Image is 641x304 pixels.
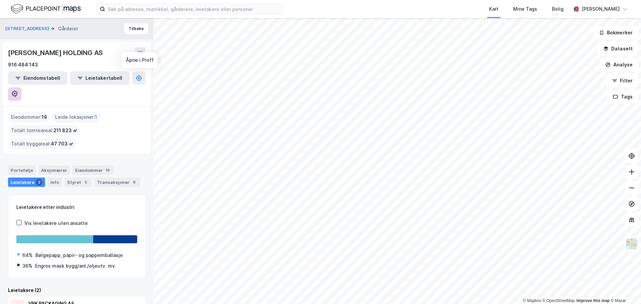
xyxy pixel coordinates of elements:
span: 211 823 ㎡ [53,126,77,134]
div: Leietakere etter industri [16,203,137,211]
a: OpenStreetMap [543,298,575,303]
button: Tilbake [124,23,148,34]
div: Aksjonærer [38,166,70,175]
div: Totalt tomteareal : [8,125,80,136]
div: 2 [36,179,42,186]
div: Bølgepapp, papir- og pappemballasje [35,251,123,259]
div: 19 [104,167,111,174]
div: 916 484 143 [8,61,38,69]
div: Totalt byggareal : [8,138,76,149]
div: Mine Tags [513,5,537,13]
div: [PERSON_NAME] [582,5,620,13]
span: 1 [95,113,97,121]
div: Portefølje [8,166,36,175]
span: 47 703 ㎡ [51,140,73,148]
div: Kart [489,5,498,13]
iframe: Chat Widget [608,272,641,304]
div: [PERSON_NAME] HOLDING AS [8,47,104,58]
input: Søk på adresse, matrikkel, gårdeiere, leietakere eller personer [105,4,283,14]
button: Tags [607,90,638,103]
div: Transaksjoner [94,178,140,187]
button: Eiendomstabell [8,71,67,85]
div: 64% [22,251,33,259]
button: Filter [606,74,638,87]
div: Eiendommer : [8,112,50,122]
div: Eiendommer [72,166,114,175]
div: Bolig [552,5,564,13]
div: Leide lokasjoner : [52,112,100,122]
button: [STREET_ADDRESS] [5,25,50,32]
img: logo.f888ab2527a4732fd821a326f86c7f29.svg [11,3,81,15]
div: Engros mask bygg/anl./oljeutv. mv. [35,262,116,270]
div: 36% [22,262,32,270]
div: Kontrollprogram for chat [608,272,641,304]
div: 8 [131,179,138,186]
div: 5 [82,179,89,186]
div: Leietakere (2) [8,286,146,294]
button: Leietakertabell [70,71,130,85]
a: Improve this map [577,298,610,303]
a: Mapbox [523,298,541,303]
button: Bokmerker [593,26,638,39]
div: Vis leietakere uten ansatte [24,219,88,227]
span: 19 [41,113,47,121]
button: Datasett [598,42,638,55]
div: Styret [64,178,92,187]
button: Analyse [600,58,638,71]
div: Gårdeier [58,25,78,33]
div: Info [48,178,62,187]
div: Leietakere [8,178,45,187]
img: Z [625,238,638,250]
